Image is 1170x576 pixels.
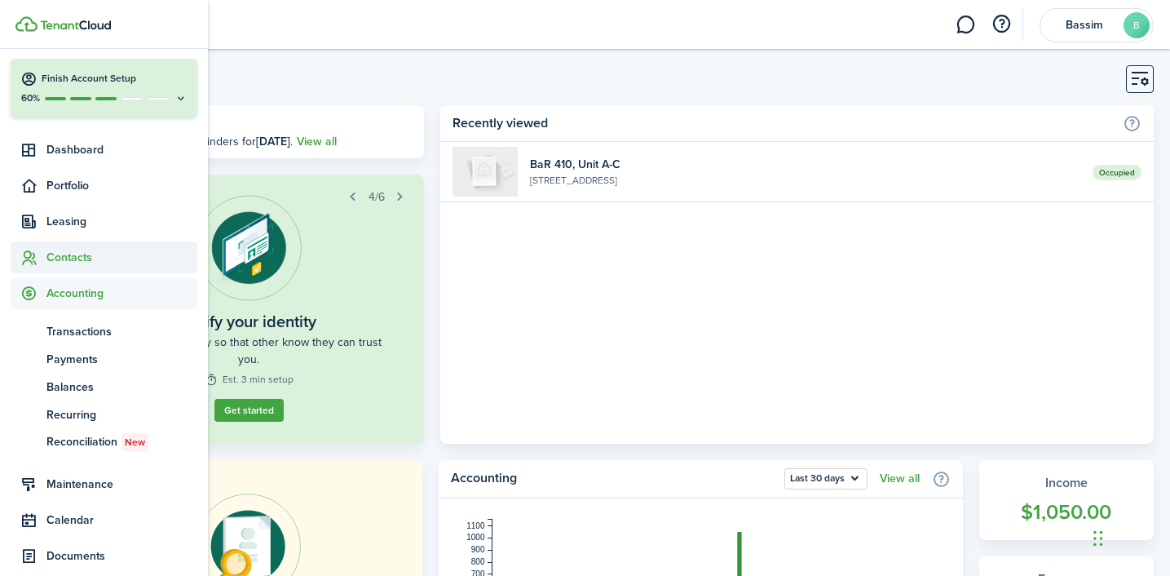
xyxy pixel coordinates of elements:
[118,113,412,134] h3: [DATE], [DATE]
[181,309,316,334] widget-step-title: Verify your identity
[1093,165,1141,180] span: Occupied
[46,547,197,565] span: Documents
[11,134,197,166] a: Dashboard
[1052,20,1117,31] span: Bassim
[256,133,290,150] b: [DATE]
[46,351,197,368] span: Payments
[11,317,197,345] a: Transactions
[46,141,197,158] span: Dashboard
[11,345,197,373] a: Payments
[46,433,197,451] span: Reconciliation
[784,468,868,490] button: Last 30 days
[1126,65,1154,93] button: Customise
[987,11,1015,38] button: Open resource center
[1088,498,1170,576] iframe: Chat Widget
[530,156,1080,173] widget-list-item-title: BaR 410, Unit A-C
[453,113,1115,133] home-widget-title: Recently viewed
[342,185,364,208] button: Prev step
[467,533,486,542] tspan: 1000
[471,557,485,566] tspan: 800
[46,379,197,396] span: Balances
[46,213,197,230] span: Leasing
[46,406,197,423] span: Recurring
[214,399,284,422] button: Get started
[125,435,145,450] span: New
[11,373,197,401] a: Balances
[42,72,188,86] h4: Finish Account Setup
[880,472,920,485] a: View all
[11,401,197,428] a: Recurring
[46,177,197,194] span: Portfolio
[996,497,1137,528] widget-stats-count: $1,050.00
[453,147,518,197] img: A-C
[950,4,981,46] a: Messaging
[467,521,486,530] tspan: 1100
[46,512,197,529] span: Calendar
[46,249,197,266] span: Contacts
[40,20,111,30] img: TenantCloud
[784,468,868,490] button: Open menu
[996,473,1137,493] widget-stats-title: Income
[1093,514,1103,563] div: Drag
[196,195,302,301] img: Verification
[1124,12,1150,38] avatar-text: B
[979,460,1154,540] a: Income$1,050.00
[530,173,1080,188] widget-list-item-description: [STREET_ADDRESS]
[15,16,38,32] img: TenantCloud
[110,334,387,368] widget-step-description: Verify your identity so that other know they can trust you.
[205,372,294,387] widget-step-time: Est. 3 min setup
[11,59,197,117] button: Finish Account Setup60%
[369,188,385,206] span: 4/6
[11,428,197,456] a: ReconciliationNew
[46,285,197,302] span: Accounting
[451,468,776,490] home-widget-title: Accounting
[46,476,197,493] span: Maintenance
[471,545,485,554] tspan: 900
[297,133,337,150] a: View all
[46,323,197,340] span: Transactions
[389,185,412,208] button: Next step
[20,91,41,105] p: 60%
